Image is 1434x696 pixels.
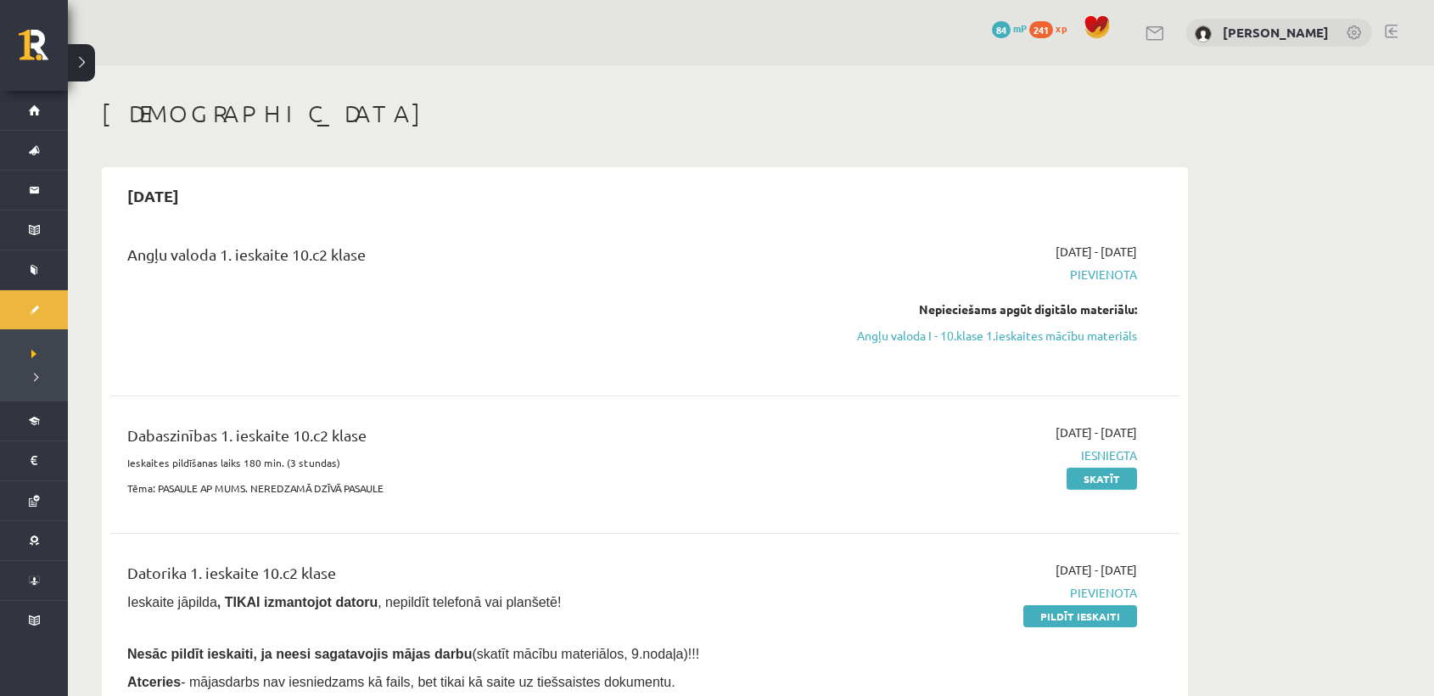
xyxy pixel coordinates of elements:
div: Datorika 1. ieskaite 10.c2 klase [127,561,792,592]
div: Nepieciešams apgūt digitālo materiālu: [817,300,1137,318]
span: (skatīt mācību materiālos, 9.nodaļa)!!! [472,647,699,661]
span: [DATE] - [DATE] [1056,424,1137,441]
p: Tēma: PASAULE AP MUMS. NEREDZAMĀ DZĪVĀ PASAULE [127,480,792,496]
a: Skatīt [1067,468,1137,490]
div: Angļu valoda 1. ieskaite 10.c2 klase [127,243,792,274]
a: Rīgas 1. Tālmācības vidusskola [19,30,68,72]
span: Pievienota [817,584,1137,602]
h1: [DEMOGRAPHIC_DATA] [102,99,1188,128]
div: Dabaszinības 1. ieskaite 10.c2 klase [127,424,792,455]
a: Pildīt ieskaiti [1023,605,1137,627]
b: , TIKAI izmantojot datoru [217,595,378,609]
span: Iesniegta [817,446,1137,464]
span: Pievienota [817,266,1137,283]
span: mP [1013,21,1027,35]
h2: [DATE] [110,176,196,216]
span: 84 [992,21,1011,38]
b: Atceries [127,675,181,689]
span: - mājasdarbs nav iesniedzams kā fails, bet tikai kā saite uz tiešsaistes dokumentu. [127,675,675,689]
a: 241 xp [1029,21,1075,35]
span: [DATE] - [DATE] [1056,561,1137,579]
span: Nesāc pildīt ieskaiti, ja neesi sagatavojis mājas darbu [127,647,472,661]
span: [DATE] - [DATE] [1056,243,1137,261]
a: [PERSON_NAME] [1223,24,1329,41]
span: Ieskaite jāpilda , nepildīt telefonā vai planšetē! [127,595,561,609]
span: 241 [1029,21,1053,38]
img: Darina Stirāne [1195,25,1212,42]
p: Ieskaites pildīšanas laiks 180 min. (3 stundas) [127,455,792,470]
a: 84 mP [992,21,1027,35]
span: xp [1056,21,1067,35]
a: Angļu valoda I - 10.klase 1.ieskaites mācību materiāls [817,327,1137,345]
